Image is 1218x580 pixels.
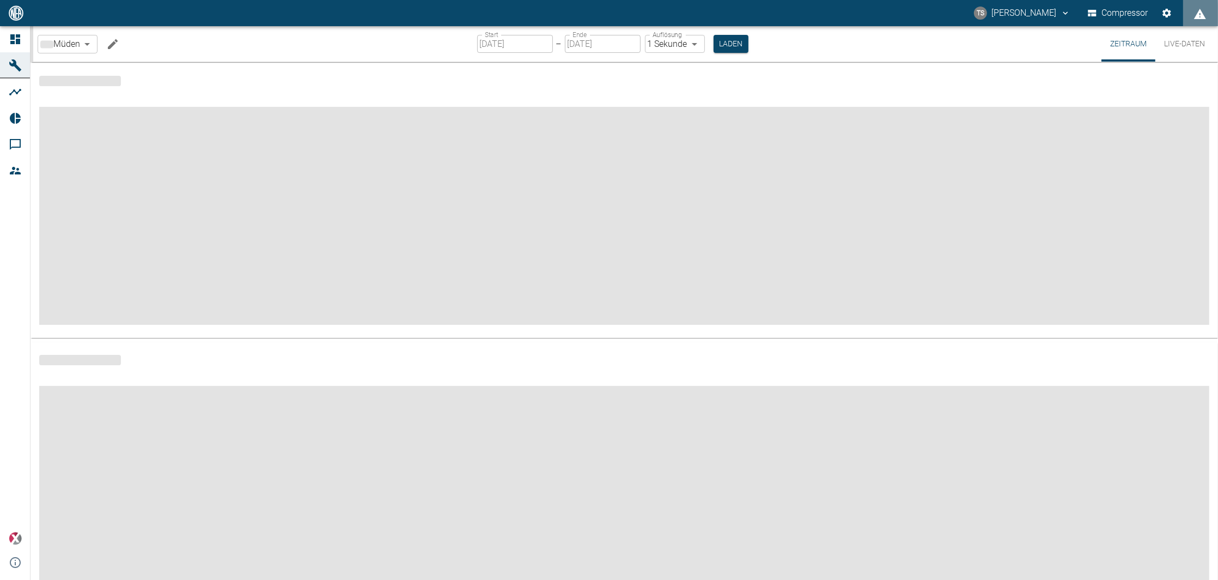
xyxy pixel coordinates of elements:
[1155,26,1214,62] button: Live-Daten
[1086,3,1150,23] button: Compressor
[645,35,705,53] div: 1 Sekunde
[714,35,748,53] button: Laden
[556,38,562,50] p: –
[972,3,1072,23] button: timo.streitbuerger@arcanum-energy.de
[9,532,22,545] img: Xplore Logo
[8,5,25,20] img: logo
[1157,3,1177,23] button: Einstellungen
[485,30,498,39] label: Start
[477,35,553,53] input: DD.MM.YYYY
[653,30,682,39] label: Auflösung
[565,35,641,53] input: DD.MM.YYYY
[53,38,80,50] span: Müden
[1101,26,1155,62] button: Zeitraum
[102,33,124,55] button: Machine bearbeiten
[974,7,987,20] div: TS
[40,38,80,51] a: Müden
[573,30,587,39] label: Ende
